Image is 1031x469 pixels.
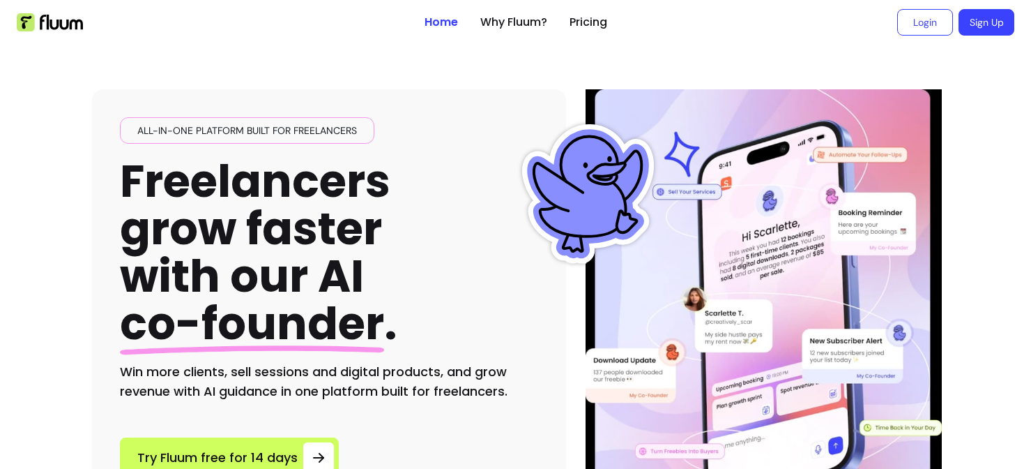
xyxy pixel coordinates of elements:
[570,14,607,31] a: Pricing
[132,124,362,137] span: All-in-one platform built for freelancers
[120,292,384,355] span: co-founder
[425,14,458,31] a: Home
[959,9,1014,36] a: Sign Up
[120,158,397,348] h1: Freelancers grow faster with our AI .
[120,362,538,401] h2: Win more clients, sell sessions and digital products, and grow revenue with AI guidance in one pl...
[519,124,658,264] img: Fluum Duck sticker
[17,13,83,31] img: Fluum Logo
[480,14,547,31] a: Why Fluum?
[897,9,953,36] a: Login
[137,448,298,468] span: Try Fluum free for 14 days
